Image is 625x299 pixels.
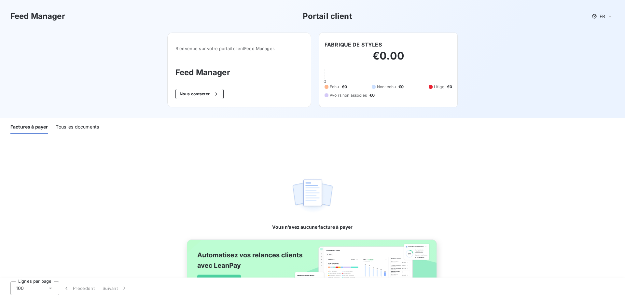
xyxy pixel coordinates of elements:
span: Bienvenue sur votre portail client Feed Manager . [175,46,303,51]
span: 0 [324,79,326,84]
span: 100 [16,285,24,292]
span: Non-échu [377,84,396,90]
span: Vous n’avez aucune facture à payer [272,224,353,230]
img: empty state [292,176,333,216]
h3: Feed Manager [175,67,303,78]
div: Tous les documents [56,120,99,134]
button: Précédent [59,281,99,295]
span: Litige [434,84,444,90]
button: Nous contacter [175,89,224,99]
span: Échu [330,84,339,90]
button: Suivant [99,281,132,295]
div: Factures à payer [10,120,48,134]
span: €0 [369,92,375,98]
span: Avoirs non associés [330,92,367,98]
span: €0 [342,84,347,90]
h6: FABRIQUE DE STYLES [325,41,382,48]
h2: €0.00 [325,49,452,69]
h3: Portail client [303,10,352,22]
span: €0 [447,84,452,90]
span: €0 [398,84,404,90]
span: FR [600,14,605,19]
h3: Feed Manager [10,10,65,22]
